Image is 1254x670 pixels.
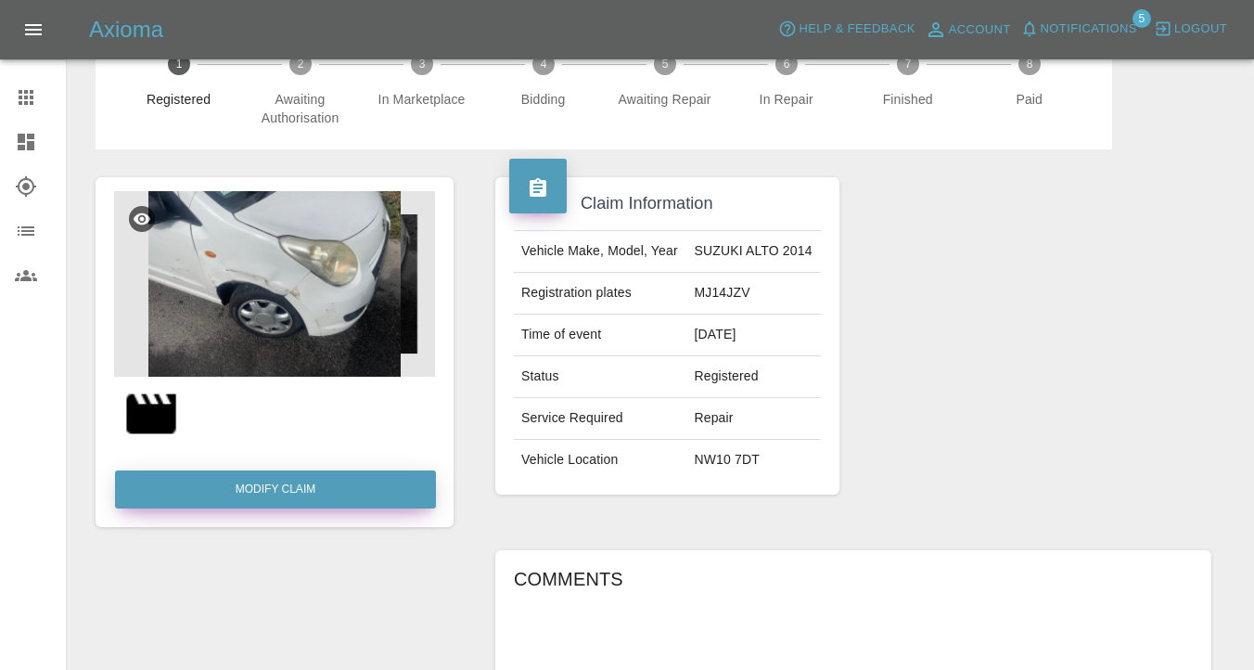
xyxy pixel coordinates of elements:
span: Registered [125,90,232,109]
button: Notifications [1016,15,1142,44]
text: 5 [661,58,668,71]
span: Help & Feedback [799,19,915,40]
td: NW10 7DT [686,440,821,481]
span: Bidding [490,90,596,109]
td: Registered [686,356,821,398]
span: 5 [1132,9,1151,28]
text: 6 [783,58,789,71]
img: 5c38ded9-1a07-42de-be57-22222331d11c [114,191,435,377]
span: Awaiting Authorisation [247,90,353,127]
h6: Comments [514,564,1193,594]
td: Vehicle Location [514,440,686,481]
text: 7 [904,58,911,71]
text: 2 [297,58,303,71]
span: In Marketplace [368,90,475,109]
text: 8 [1026,58,1032,71]
td: [DATE] [686,315,821,356]
button: Logout [1149,15,1232,44]
span: Finished [854,90,961,109]
a: Modify Claim [115,470,436,509]
text: 1 [175,58,182,71]
td: Status [514,356,686,398]
span: Awaiting Repair [611,90,718,109]
button: Open drawer [11,7,56,52]
span: Logout [1174,19,1227,40]
h4: Claim Information [509,191,825,216]
td: Service Required [514,398,686,440]
td: SUZUKI ALTO 2014 [686,231,821,273]
a: Account [920,15,1016,45]
td: Time of event [514,315,686,356]
img: 68c94e31784814b9a443ffdb [122,384,181,444]
text: 3 [418,58,425,71]
button: Help & Feedback [774,15,919,44]
td: Repair [686,398,821,440]
span: Account [949,19,1011,41]
td: Registration plates [514,273,686,315]
span: Paid [976,90,1082,109]
h5: Axioma [89,15,163,45]
span: Notifications [1041,19,1137,40]
td: Vehicle Make, Model, Year [514,231,686,273]
span: In Repair [733,90,839,109]
td: MJ14JZV [686,273,821,315]
text: 4 [540,58,546,71]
